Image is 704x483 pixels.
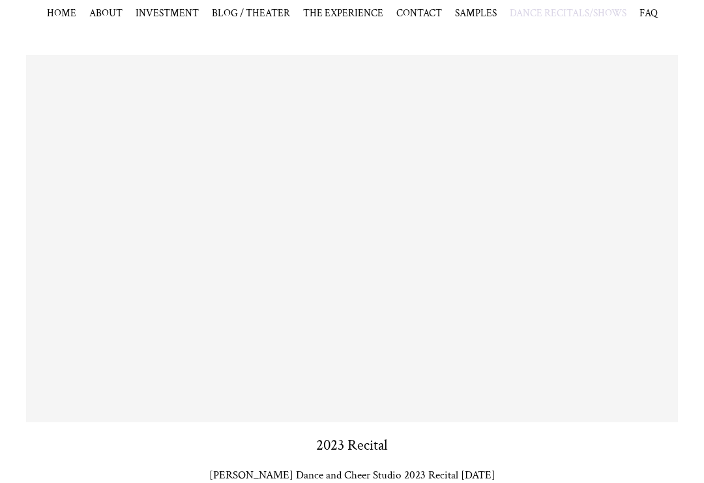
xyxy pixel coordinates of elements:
a: THE EXPERIENCE [303,7,383,20]
a: INVESTMENT [136,7,199,20]
span: SAMPLES [455,7,497,20]
a: HOME [47,7,76,20]
p: [PERSON_NAME] Dance and Cheer Studio 2023 Recital [DATE] [209,469,495,483]
h3: 2023 Recital [316,436,388,456]
a: CONTACT [396,7,442,20]
a: ABOUT [89,7,123,20]
a: BLOG / THEATER [212,7,290,20]
a: FAQ [639,7,658,20]
span: DANCE RECITALS/SHOWS [510,7,626,20]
